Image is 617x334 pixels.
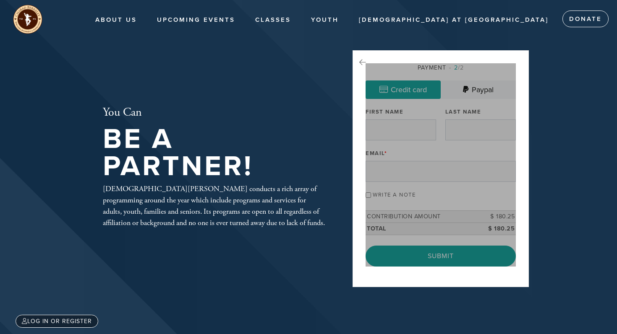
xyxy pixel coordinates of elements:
[562,10,609,27] a: Donate
[151,12,241,28] a: Upcoming Events
[89,12,143,28] a: About Us
[103,183,325,228] div: [DEMOGRAPHIC_DATA][PERSON_NAME] conducts a rich array of programming around the year which includ...
[13,4,43,34] img: unnamed%20%283%29_0.png
[103,106,325,120] h2: You Can
[16,315,98,328] a: Log in or register
[353,12,555,28] a: [DEMOGRAPHIC_DATA] at [GEOGRAPHIC_DATA]
[249,12,297,28] a: Classes
[305,12,345,28] a: Youth
[103,126,325,180] h1: Be A Partner!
